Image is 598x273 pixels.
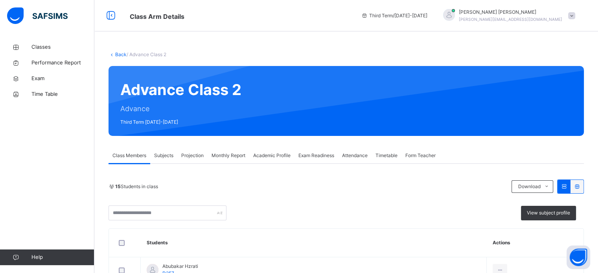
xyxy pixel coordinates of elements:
th: Students [141,229,487,257]
img: safsims [7,7,68,24]
span: Download [518,183,540,190]
span: Subjects [154,152,173,159]
button: Open asap [567,246,590,269]
span: session/term information [361,12,427,19]
span: Time Table [31,90,94,98]
span: Exam Readiness [298,152,334,159]
span: [PERSON_NAME] [PERSON_NAME] [459,9,562,16]
b: 15 [115,183,121,189]
span: Performance Report [31,59,94,67]
span: Academic Profile [253,152,291,159]
span: Monthly Report [212,152,245,159]
span: Attendance [342,152,368,159]
span: View subject profile [527,209,570,216]
span: Students in class [115,183,158,190]
span: Class Arm Details [130,13,184,20]
th: Actions [487,229,583,257]
span: Exam [31,75,94,82]
div: Hafiz IbrahimAli [435,9,579,23]
span: / Advance Class 2 [127,51,166,57]
span: Form Teacher [405,152,436,159]
a: Back [115,51,127,57]
span: Projection [181,152,204,159]
span: [PERSON_NAME][EMAIL_ADDRESS][DOMAIN_NAME] [459,17,562,22]
span: Timetable [375,152,397,159]
span: Abubakar Hzrati [162,263,198,270]
span: Class Members [112,152,146,159]
span: Help [31,253,94,261]
span: Classes [31,43,94,51]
